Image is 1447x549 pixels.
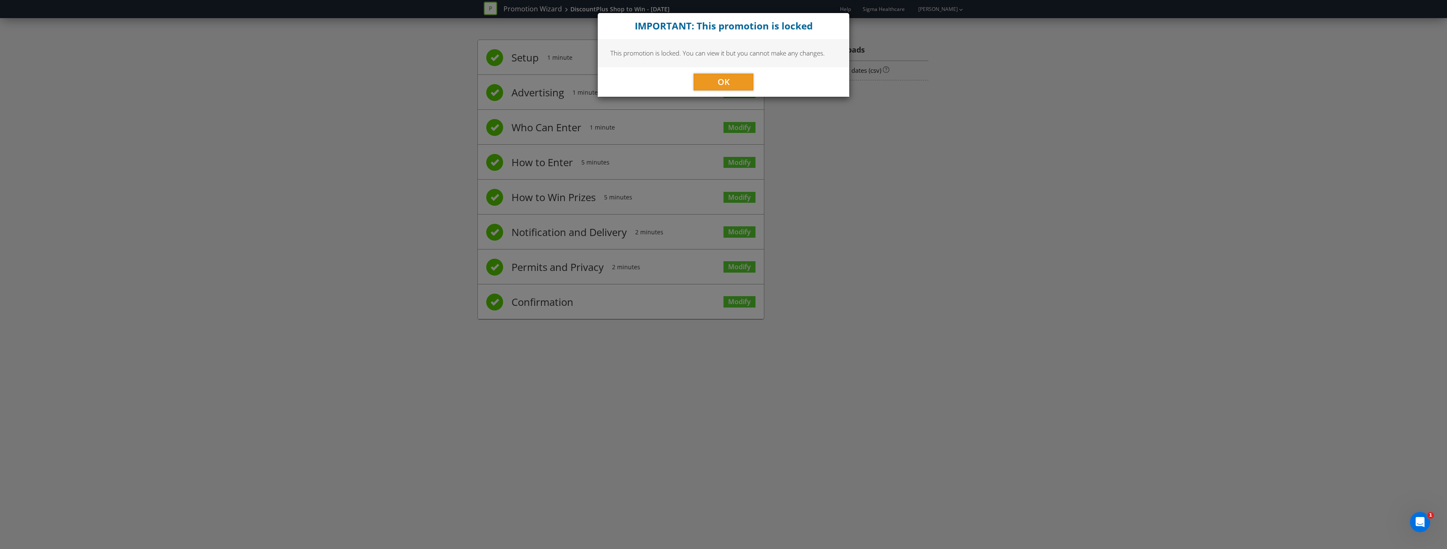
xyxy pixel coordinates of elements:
div: This promotion is locked. You can view it but you cannot make any changes. [598,39,849,67]
span: OK [718,76,730,88]
strong: IMPORTANT: This promotion is locked [635,19,813,32]
span: 1 [1427,512,1434,519]
button: OK [694,74,753,90]
iframe: Intercom live chat [1410,512,1430,532]
div: Close [598,13,849,39]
